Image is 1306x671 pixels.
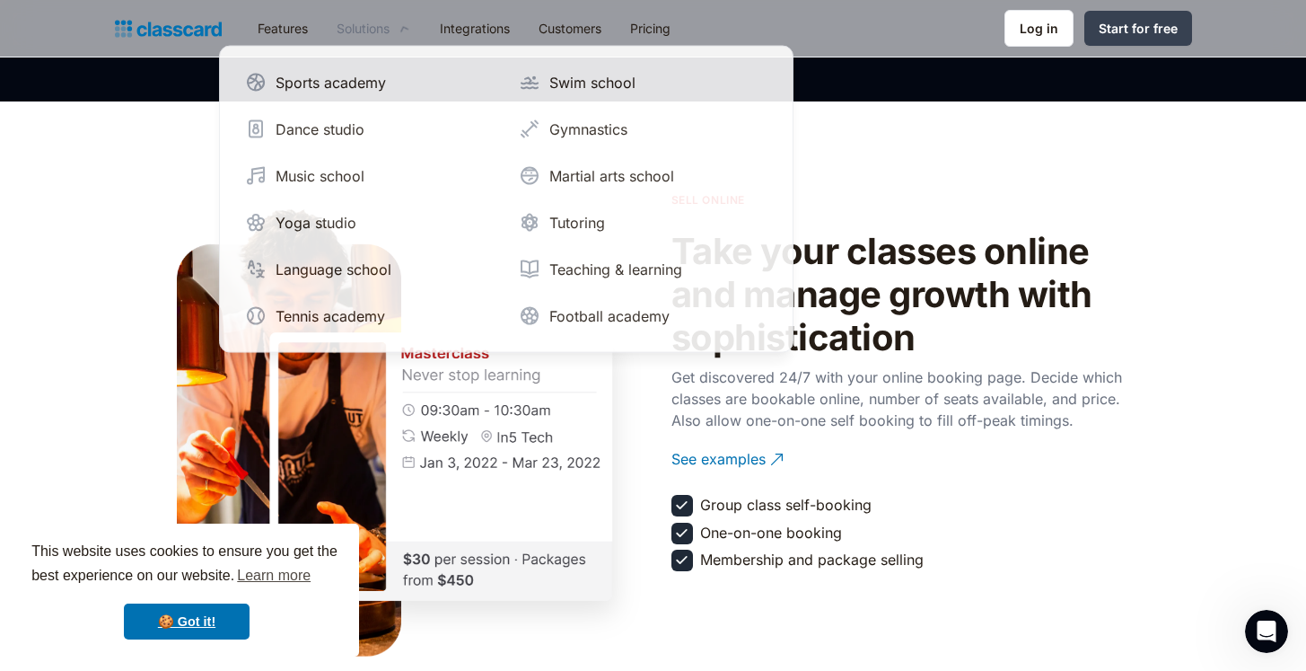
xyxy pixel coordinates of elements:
a: See examples [671,435,1138,484]
img: Class Summary [225,287,656,646]
a: Language school [238,252,501,287]
div: Tutoring [549,212,605,234]
a: Tutoring [512,205,775,241]
a: Sports academy [238,65,501,101]
div: Football academy [549,305,670,327]
a: dismiss cookie message [124,604,250,640]
div: Yoga studio [276,212,356,234]
nav: Solutions [219,46,793,353]
div: Tennis academy [276,305,385,327]
a: Integrations [425,8,524,49]
a: home [115,16,222,41]
div: Martial arts school [549,165,674,187]
div: Dance studio [276,119,364,140]
img: Culinary teacher [177,208,401,657]
div: Solutions [337,19,390,38]
div: Teaching & learning [549,259,682,280]
a: Martial arts school [512,158,775,194]
a: Football academy [512,298,775,334]
h2: Take your classes online and manage growth with sophistication [671,230,1138,359]
div: See examples [671,435,766,470]
div: Start for free [1099,19,1178,38]
a: Features [243,8,322,49]
div: Music school [276,165,364,187]
div: Gymnastics [549,119,627,140]
a: Gymnastics [512,111,775,147]
a: learn more about cookies [234,562,313,589]
iframe: Intercom live chat [1245,610,1288,653]
div: Swim school [549,72,635,93]
div: Language school [276,259,391,280]
a: Tennis academy [238,298,501,334]
a: Teaching & learning [512,252,775,287]
div: Group class self-booking [700,495,872,515]
a: Swim school [512,65,775,101]
span: This website uses cookies to ensure you get the best experience on our website. [31,541,342,589]
a: Customers [524,8,616,49]
div: Membership and package selling [700,550,924,569]
a: Dance studio [238,111,501,147]
div: One-on-one booking [700,523,842,543]
div: cookieconsent [14,524,359,657]
div: Solutions [322,8,425,49]
a: Start for free [1084,11,1192,46]
a: Pricing [616,8,685,49]
a: Log in [1004,10,1074,47]
div: Sports academy [276,72,386,93]
a: Yoga studio [238,205,501,241]
div: Log in [1020,19,1058,38]
p: Get discovered 24/7 with your online booking page. Decide which classes are bookable online, numb... [671,366,1138,431]
a: Music school [238,158,501,194]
